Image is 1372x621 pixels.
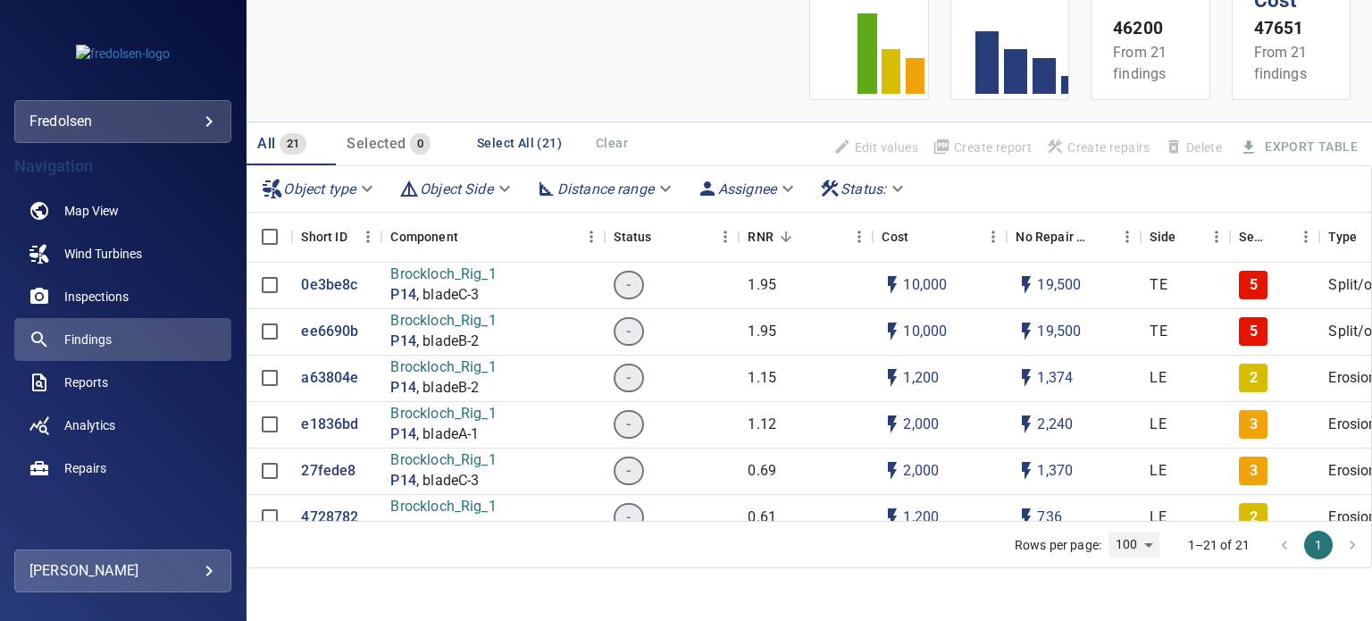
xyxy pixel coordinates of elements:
[390,378,415,399] p: P14
[64,288,129,306] span: Inspections
[1039,132,1158,163] span: Apply the latest inspection filter to create repairs
[470,127,569,160] button: Select All (21)
[1239,212,1267,262] div: Severity
[416,424,480,445] p: , bladeA-1
[615,461,641,482] span: -
[615,415,641,435] span: -
[1150,508,1166,528] p: LE
[301,322,358,342] a: ee6690b
[1188,536,1251,554] p: 1–21 of 21
[1037,275,1081,296] p: 19,500
[615,275,641,296] span: -
[529,173,682,205] div: Distance range
[748,322,776,342] p: 1.95
[1037,461,1073,482] p: 1,370
[615,368,641,389] span: -
[390,497,496,517] p: Brockloch_Rig_1
[257,135,275,152] span: All
[301,368,358,389] a: a63804e
[651,224,676,249] button: Sort
[416,517,480,538] p: , bladeC-3
[64,416,115,434] span: Analytics
[605,212,739,262] div: Status
[64,245,142,263] span: Wind Turbines
[903,508,939,528] p: 1,200
[1113,44,1167,82] span: From 21 findings
[739,212,873,262] div: RNR
[390,357,496,378] p: Brockloch_Rig_1
[14,404,231,447] a: analytics noActive
[1114,223,1141,250] button: Menu
[416,331,480,352] p: , bladeB-2
[614,212,651,262] div: Status
[1016,274,1037,296] svg: Auto impact
[1250,415,1258,435] p: 3
[1250,368,1258,389] p: 2
[882,274,903,296] svg: Auto cost
[748,368,776,389] p: 1.15
[1141,212,1230,262] div: Side
[882,212,908,262] div: The base labour and equipment costs to repair the finding. Does not include the loss of productio...
[1113,16,1187,42] p: 46200
[1007,212,1141,262] div: No Repair Cost
[882,507,903,528] svg: Auto cost
[420,180,493,197] em: Object Side
[301,461,356,482] p: 27fede8
[1089,224,1114,249] button: Sort
[718,180,776,197] em: Assignee
[14,275,231,318] a: inspections noActive
[1016,414,1037,435] svg: Auto impact
[14,232,231,275] a: windturbines noActive
[826,132,925,163] span: Findings that are included in repair orders will not be updated
[903,461,939,482] p: 2,000
[1254,44,1308,82] span: From 21 findings
[301,415,358,435] a: e1836bd
[416,285,480,306] p: , bladeC-3
[390,424,415,445] a: P14
[1016,460,1037,482] svg: Auto impact
[846,223,873,250] button: Menu
[1016,507,1037,528] svg: Auto impact
[347,135,406,152] span: Selected
[1037,508,1061,528] p: 736
[416,378,480,399] p: , bladeB-2
[873,212,1007,262] div: Cost
[712,223,739,250] button: Menu
[1150,275,1167,296] p: TE
[748,508,776,528] p: 0.61
[390,331,415,352] a: P14
[690,173,805,205] div: Assignee
[1150,415,1166,435] p: LE
[1293,223,1319,250] button: Menu
[390,264,496,285] p: Brockloch_Rig_1
[1016,321,1037,342] svg: Auto impact
[458,224,483,249] button: Sort
[882,367,903,389] svg: Auto cost
[1267,224,1293,249] button: Sort
[64,459,106,477] span: Repairs
[1250,322,1258,342] p: 5
[615,322,641,342] span: -
[903,368,939,389] p: 1,200
[280,134,307,155] span: 21
[14,447,231,490] a: repairs noActive
[748,415,776,435] p: 1.12
[14,157,231,175] h4: Navigation
[292,212,381,262] div: Short ID
[980,223,1007,250] button: Menu
[908,224,933,249] button: Sort
[390,285,415,306] a: P14
[255,173,384,205] div: Object type
[14,100,231,143] div: fredolsen
[64,373,108,391] span: Reports
[882,460,903,482] svg: Auto cost
[1203,223,1230,250] button: Menu
[903,415,939,435] p: 2,000
[64,331,112,348] span: Findings
[748,461,776,482] p: 0.69
[390,517,415,538] a: P14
